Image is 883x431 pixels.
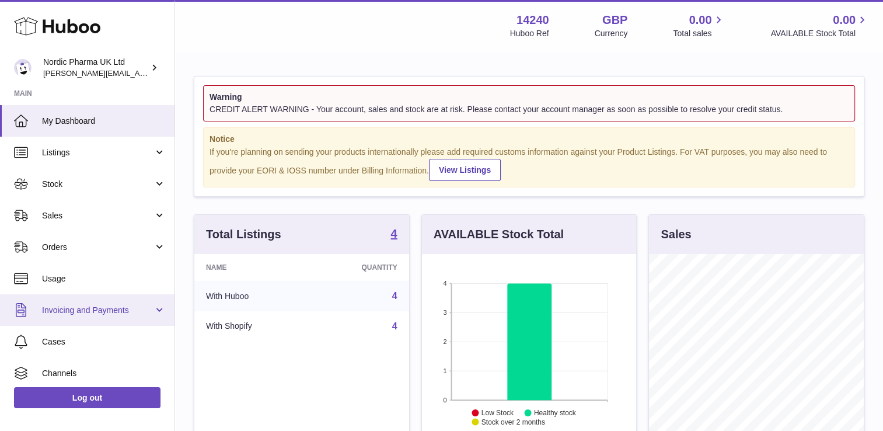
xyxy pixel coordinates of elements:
a: View Listings [429,159,501,181]
div: Huboo Ref [510,28,549,39]
span: 0.00 [833,12,856,28]
div: Currency [595,28,628,39]
span: My Dashboard [42,116,166,127]
span: Usage [42,273,166,284]
span: Listings [42,147,153,158]
span: Sales [42,210,153,221]
text: 4 [443,280,446,287]
div: Nordic Pharma UK Ltd [43,57,148,79]
text: 1 [443,367,446,374]
a: 0.00 Total sales [673,12,725,39]
text: Stock over 2 months [481,418,545,426]
strong: 4 [391,228,397,239]
div: If you're planning on sending your products internationally please add required customs informati... [210,147,849,182]
span: [PERSON_NAME][EMAIL_ADDRESS][DOMAIN_NAME] [43,68,234,78]
strong: 14240 [516,12,549,28]
span: AVAILABLE Stock Total [770,28,869,39]
span: Channels [42,368,166,379]
a: 4 [391,228,397,242]
a: 0.00 AVAILABLE Stock Total [770,12,869,39]
h3: Total Listings [206,227,281,242]
th: Quantity [310,254,409,281]
td: With Shopify [194,311,310,342]
strong: Notice [210,134,849,145]
strong: GBP [602,12,627,28]
text: 3 [443,309,446,316]
text: Healthy stock [534,409,577,418]
a: 4 [392,291,397,301]
span: 0.00 [689,12,712,28]
a: 4 [392,321,397,331]
strong: Warning [210,92,849,103]
span: Orders [42,242,153,253]
a: Log out [14,387,160,408]
span: Stock [42,179,153,190]
th: Name [194,254,310,281]
text: 0 [443,397,446,404]
text: 2 [443,338,446,345]
span: Cases [42,336,166,347]
span: Invoicing and Payments [42,305,153,316]
span: Total sales [673,28,725,39]
text: Low Stock [481,409,514,418]
img: joe.plant@parapharmdev.com [14,59,32,77]
h3: AVAILABLE Stock Total [434,227,564,242]
h3: Sales [661,227,691,242]
td: With Huboo [194,281,310,311]
div: CREDIT ALERT WARNING - Your account, sales and stock are at risk. Please contact your account man... [210,104,849,115]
